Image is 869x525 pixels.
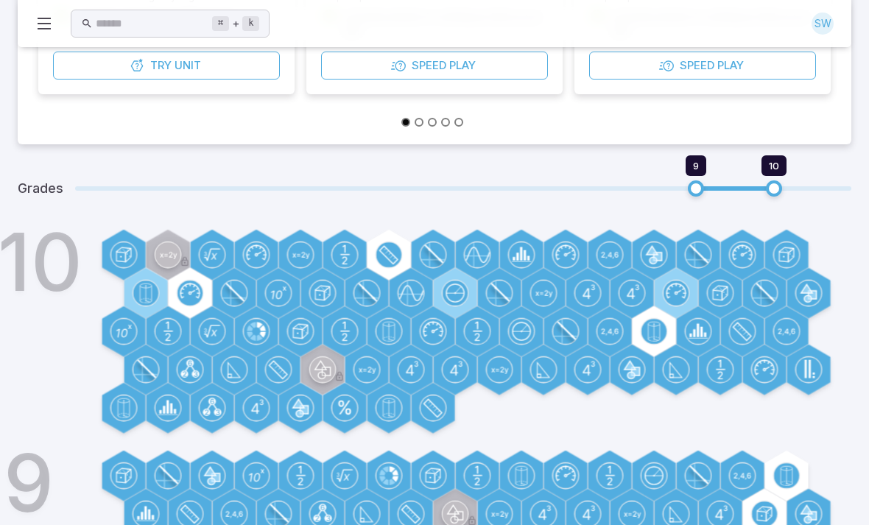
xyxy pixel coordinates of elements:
[150,58,172,74] span: Try
[321,52,548,80] button: SpeedPlay
[18,179,63,200] h5: Grades
[53,52,280,80] button: TryUnit
[242,16,259,31] kbd: k
[212,15,259,32] div: +
[589,52,816,80] button: SpeedPlay
[769,161,779,172] span: 10
[812,13,834,35] div: SW
[680,58,714,74] span: Speed
[693,161,699,172] span: 9
[449,58,476,74] span: Play
[412,58,446,74] span: Speed
[175,58,201,74] span: Unit
[401,119,410,127] button: Go to slide 1
[441,119,450,127] button: Go to slide 4
[717,58,744,74] span: Play
[212,16,229,31] kbd: ⌘
[4,444,54,524] h1: 9
[415,119,423,127] button: Go to slide 2
[428,119,437,127] button: Go to slide 3
[454,119,463,127] button: Go to slide 5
